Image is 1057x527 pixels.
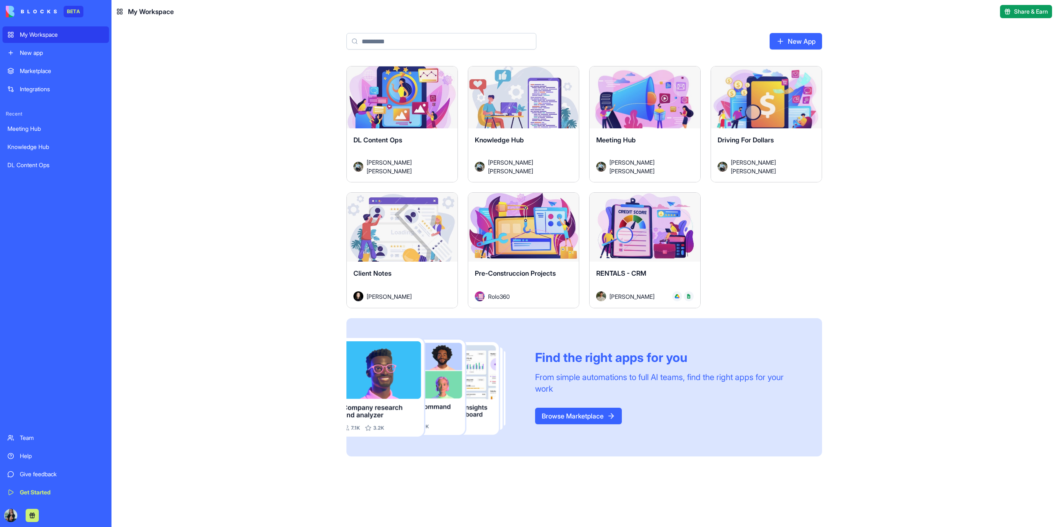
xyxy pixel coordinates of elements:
[770,33,822,50] a: New App
[367,292,412,301] span: [PERSON_NAME]
[2,45,109,61] a: New app
[535,371,802,395] div: From simple automations to full AI teams, find the right apps for your work
[686,294,691,299] img: Google_Sheets_logo__2014-2020_dyqxdz.svg
[596,269,646,277] span: RENTALS - CRM
[589,192,701,309] a: RENTALS - CRMAvatar[PERSON_NAME]
[2,484,109,501] a: Get Started
[475,291,485,301] img: Avatar
[468,66,579,182] a: Knowledge HubAvatar[PERSON_NAME] [PERSON_NAME]
[609,292,654,301] span: [PERSON_NAME]
[20,434,104,442] div: Team
[475,136,524,144] span: Knowledge Hub
[718,136,774,144] span: Driving For Dollars
[596,291,606,301] img: Avatar
[20,470,104,478] div: Give feedback
[475,162,485,172] img: Avatar
[2,111,109,117] span: Recent
[7,143,104,151] div: Knowledge Hub
[468,192,579,309] a: Pre-Construccion ProjectsAvatarRolo360
[20,67,104,75] div: Marketplace
[2,63,109,79] a: Marketplace
[596,162,606,172] img: Avatar
[2,466,109,482] a: Give feedback
[535,350,802,365] div: Find the right apps for you
[353,269,391,277] span: Client Notes
[128,7,174,17] span: My Workspace
[64,6,83,17] div: BETA
[7,161,104,169] div: DL Content Ops
[675,294,680,299] img: drive_kozyt7.svg
[7,125,104,133] div: Meeting Hub
[596,136,636,144] span: Meeting Hub
[20,49,104,57] div: New app
[2,26,109,43] a: My Workspace
[20,452,104,460] div: Help
[353,291,363,301] img: Avatar
[589,66,701,182] a: Meeting HubAvatar[PERSON_NAME] [PERSON_NAME]
[20,85,104,93] div: Integrations
[488,158,566,175] span: [PERSON_NAME] [PERSON_NAME]
[1014,7,1048,16] span: Share & Earn
[2,121,109,137] a: Meeting Hub
[535,408,622,424] a: Browse Marketplace
[731,158,808,175] span: [PERSON_NAME] [PERSON_NAME]
[20,31,104,39] div: My Workspace
[367,158,444,175] span: [PERSON_NAME] [PERSON_NAME]
[609,158,687,175] span: [PERSON_NAME] [PERSON_NAME]
[488,292,510,301] span: Rolo360
[711,66,822,182] a: Driving For DollarsAvatar[PERSON_NAME] [PERSON_NAME]
[6,6,57,17] img: logo
[2,448,109,464] a: Help
[2,430,109,446] a: Team
[353,162,363,172] img: Avatar
[2,157,109,173] a: DL Content Ops
[2,81,109,97] a: Integrations
[1000,5,1052,18] button: Share & Earn
[718,162,728,172] img: Avatar
[4,509,17,522] img: PHOTO-2025-09-15-15-09-07_ggaris.jpg
[353,136,402,144] span: DL Content Ops
[346,192,458,309] a: Client NotesAvatar[PERSON_NAME]
[346,66,458,182] a: DL Content OpsAvatar[PERSON_NAME] [PERSON_NAME]
[2,139,109,155] a: Knowledge Hub
[20,488,104,496] div: Get Started
[475,269,556,277] span: Pre-Construccion Projects
[346,338,522,437] img: Frame_181_egmpey.png
[6,6,83,17] a: BETA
